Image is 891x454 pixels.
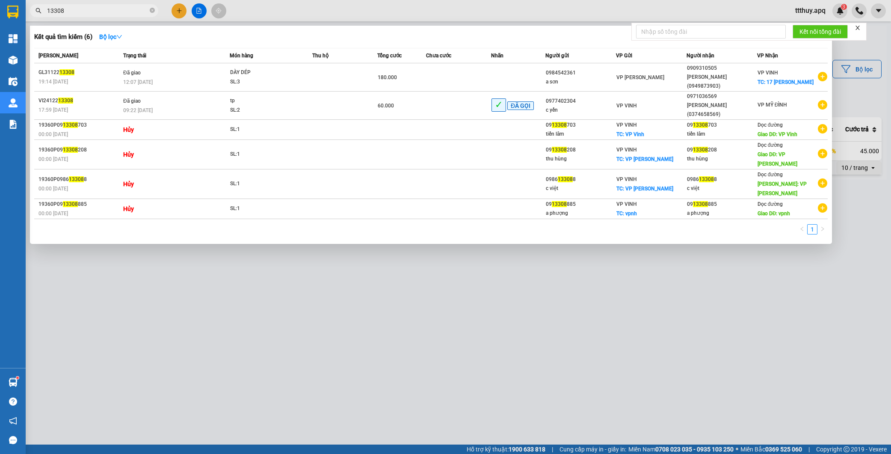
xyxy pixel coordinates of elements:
span: Đã giao [123,98,141,104]
span: 13308 [63,147,78,153]
div: DÀY DÉP [230,68,294,77]
span: right [820,226,825,231]
div: a phượng [546,209,616,218]
div: 19360P09 208 [38,145,121,154]
span: Giao DĐ: vpnh [758,211,790,217]
button: Bộ lọcdown [92,30,129,44]
div: SL: 1 [230,204,294,214]
div: SL: 1 [230,125,294,134]
span: Chưa cước [426,53,451,59]
strong: Hủy [123,151,134,158]
span: 09:22 [DATE] [123,107,153,113]
strong: Bộ lọc [99,33,122,40]
span: Người gửi [545,53,569,59]
button: Kết nối tổng đài [793,25,848,39]
span: down [116,34,122,40]
span: 13308 [58,98,73,104]
span: plus-circle [818,100,827,110]
span: VP VINH [616,147,637,153]
sup: 1 [16,377,19,379]
img: logo-vxr [7,6,18,18]
span: message [9,436,17,444]
span: 13308 [693,201,708,207]
div: a phượng [687,209,757,218]
span: left [799,226,805,231]
div: 19360P0986 8 [38,175,121,184]
span: VP Nhận [757,53,778,59]
span: plus-circle [818,178,827,188]
span: Món hàng [230,53,253,59]
img: warehouse-icon [9,56,18,65]
div: 09 703 [687,121,757,130]
span: Dọc đường [758,172,783,178]
button: right [817,224,828,234]
span: 13308 [699,176,714,182]
span: plus-circle [818,72,827,81]
input: Nhập số tổng đài [636,25,786,39]
div: SL: 1 [230,179,294,189]
div: a sơn [546,77,616,86]
img: warehouse-icon [9,378,18,387]
span: Người nhận [687,53,714,59]
div: VI24122 [38,96,121,105]
span: Đã giao [123,70,141,76]
span: notification [9,417,17,425]
span: 12:07 [DATE] [123,79,153,85]
span: question-circle [9,398,17,406]
div: c yến [546,106,616,115]
span: 180.000 [378,74,397,80]
div: tp [230,96,294,106]
div: thu hùng [546,154,616,163]
span: 60.000 [378,103,394,109]
span: [PERSON_NAME]: VP [PERSON_NAME] [758,181,807,196]
span: VP VINH [758,70,778,76]
span: VP [PERSON_NAME] [616,74,664,80]
span: close-circle [150,8,155,13]
div: c việt [687,184,757,193]
span: 13308 [693,122,708,128]
span: 13308 [552,147,567,153]
strong: Hủy [123,181,134,187]
span: Thu hộ [312,53,329,59]
div: 09 208 [687,145,757,154]
div: 0986 8 [687,175,757,184]
span: 17:59 [DATE] [38,107,68,113]
span: 00:00 [DATE] [38,156,68,162]
span: 00:00 [DATE] [38,186,68,192]
span: VP VINH [616,201,637,207]
div: 09 885 [546,200,616,209]
span: 13308 [693,147,708,153]
span: plus-circle [818,203,827,213]
span: 13308 [63,201,78,207]
span: Tổng cước [377,53,402,59]
span: 00:00 [DATE] [38,211,68,217]
span: Giao DĐ: VP Vinh [758,131,798,137]
span: VP MỸ ĐÌNH [758,102,787,108]
div: SL: 1 [230,150,294,159]
div: 0909310505 [687,64,757,73]
div: 19360P09 885 [38,200,121,209]
span: 13308 [552,201,567,207]
span: Dọc đường [758,142,783,148]
span: [PERSON_NAME] [38,53,78,59]
span: close-circle [150,7,155,15]
div: SL: 2 [230,106,294,115]
span: TC: VP [PERSON_NAME] [616,156,673,162]
span: VP VINH [616,176,637,182]
span: Kết nối tổng đài [799,27,841,36]
div: tiến lâm [687,130,757,139]
div: GL31122 [38,68,121,77]
li: Previous Page [797,224,807,234]
span: Trạng thái [123,53,146,59]
a: 1 [808,225,817,234]
div: tiến lâm [546,130,616,139]
div: [PERSON_NAME] (0374658569) [687,101,757,119]
span: 13308 [558,176,573,182]
img: warehouse-icon [9,77,18,86]
span: 13308 [69,176,84,182]
span: 13308 [552,122,567,128]
li: Next Page [817,224,828,234]
span: Dọc đường [758,122,783,128]
span: 00:00 [DATE] [38,131,68,137]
